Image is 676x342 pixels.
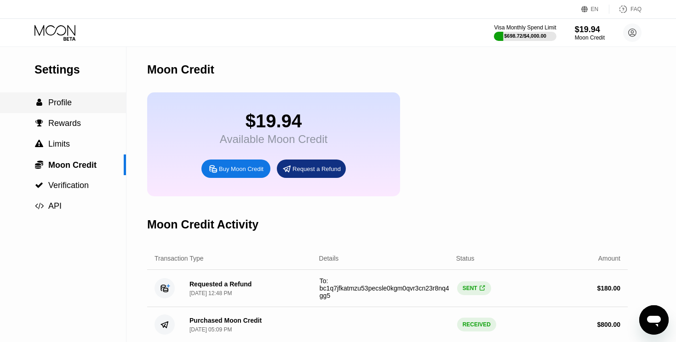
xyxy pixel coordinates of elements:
div: Status [456,255,475,262]
div:  [34,202,44,210]
span:  [35,140,43,148]
span:  [35,160,43,169]
div: Moon Credit Activity [147,218,258,231]
span: API [48,201,62,211]
div: Details [319,255,339,262]
span:  [480,285,485,292]
div: Settings [34,63,126,76]
div: Requested a Refund [189,280,252,288]
div: Available Moon Credit [220,133,327,146]
div:  [34,181,44,189]
div: $698.72 / $4,000.00 [504,33,546,39]
div:  [34,140,44,148]
div: Purchased Moon Credit [189,317,262,324]
div: $ 180.00 [597,285,620,292]
div: $19.94Moon Credit [575,25,605,41]
div: EN [581,5,609,14]
span:  [35,202,44,210]
div: Buy Moon Credit [201,160,270,178]
span: Verification [48,181,89,190]
span: Rewards [48,119,81,128]
div: FAQ [609,5,642,14]
span:  [35,119,43,127]
span: To: bc1q7jfkatmzu53pecsle0kgm0qvr3cn23r8nq4gg5 [320,277,449,299]
div: FAQ [630,6,642,12]
span: Moon Credit [48,160,97,170]
iframe: Button to launch messaging window [639,305,669,335]
div: $ 800.00 [597,321,620,328]
div: Transaction Type [155,255,204,262]
span:  [36,98,42,107]
div: EN [591,6,599,12]
span: Limits [48,139,70,148]
div: $19.94 [220,111,327,131]
div: Buy Moon Credit [219,165,264,173]
div: RECEIVED [457,318,496,331]
span: Profile [48,98,72,107]
div: $19.94 [575,25,605,34]
div: Visa Monthly Spend Limit [494,24,556,31]
div: [DATE] 12:48 PM [189,290,232,296]
div: SENT [457,281,491,295]
div:  [34,160,44,169]
div: Request a Refund [292,165,341,173]
div: Moon Credit [575,34,605,41]
div: Amount [598,255,620,262]
div: [DATE] 05:09 PM [189,326,232,333]
div: Visa Monthly Spend Limit$698.72/$4,000.00 [494,24,556,41]
div:  [34,119,44,127]
div: Request a Refund [277,160,346,178]
span:  [35,181,43,189]
div: Moon Credit [147,63,214,76]
div:  [34,98,44,107]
